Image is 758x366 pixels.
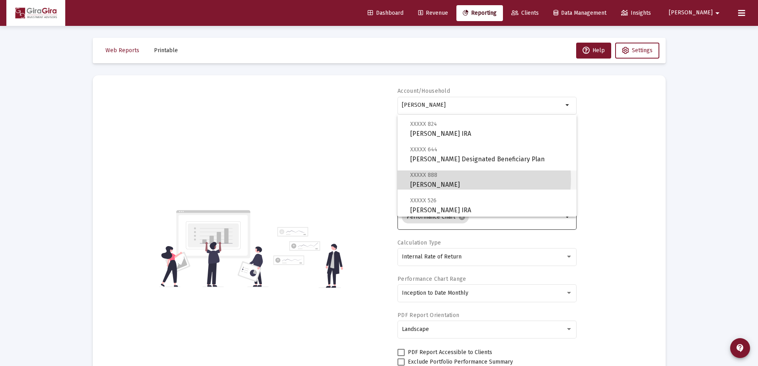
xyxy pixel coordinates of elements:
[402,290,468,296] span: Inception to Date Monthly
[99,43,146,59] button: Web Reports
[505,5,545,21] a: Clients
[402,102,563,108] input: Search or select an account or household
[273,227,343,288] img: reporting-alt
[563,212,573,222] mat-icon: arrow_drop_down
[410,119,570,139] span: [PERSON_NAME] IRA
[659,5,732,21] button: [PERSON_NAME]
[735,343,745,353] mat-icon: contact_support
[583,47,605,54] span: Help
[159,209,269,288] img: reporting
[458,213,466,221] mat-icon: cancel
[511,10,539,16] span: Clients
[410,170,570,190] span: [PERSON_NAME]
[615,43,659,59] button: Settings
[154,47,178,54] span: Printable
[12,5,59,21] img: Dashboard
[148,43,184,59] button: Printable
[418,10,448,16] span: Revenue
[402,209,563,225] mat-chip-list: Selection
[398,312,459,319] label: PDF Report Orientation
[410,172,437,178] span: XXXXX 888
[398,239,441,246] label: Calculation Type
[547,5,613,21] a: Data Management
[621,10,651,16] span: Insights
[410,196,570,215] span: [PERSON_NAME] IRA
[410,146,437,153] span: XXXXX 644
[105,47,139,54] span: Web Reports
[410,197,436,204] span: XXXXX 526
[402,253,462,260] span: Internal Rate of Return
[576,43,611,59] button: Help
[408,348,492,357] span: PDF Report Accessible to Clients
[553,10,606,16] span: Data Management
[563,100,573,110] mat-icon: arrow_drop_down
[368,10,403,16] span: Dashboard
[402,211,469,223] mat-chip: Performance Chart
[632,47,653,54] span: Settings
[669,10,713,16] span: [PERSON_NAME]
[412,5,454,21] a: Revenue
[410,121,437,127] span: XXXXX 824
[456,5,503,21] a: Reporting
[398,276,466,282] label: Performance Chart Range
[463,10,497,16] span: Reporting
[615,5,657,21] a: Insights
[410,145,570,164] span: [PERSON_NAME] Designated Beneficiary Plan
[398,88,450,94] label: Account/Household
[713,5,722,21] mat-icon: arrow_drop_down
[402,326,429,333] span: Landscape
[361,5,410,21] a: Dashboard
